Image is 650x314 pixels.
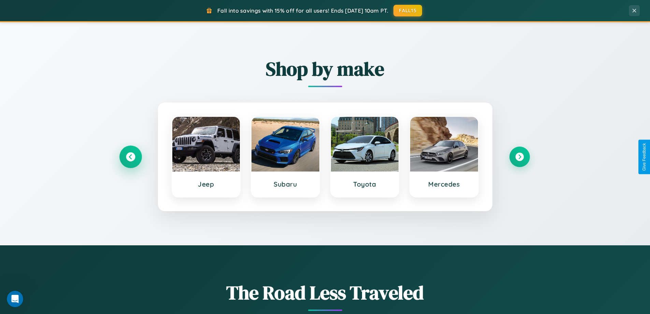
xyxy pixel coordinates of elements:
div: Give Feedback [642,143,647,171]
h3: Mercedes [417,180,471,188]
button: FALL15 [393,5,422,16]
span: Fall into savings with 15% off for all users! Ends [DATE] 10am PT. [217,7,388,14]
h3: Jeep [179,180,233,188]
h1: The Road Less Traveled [120,279,530,306]
h2: Shop by make [120,56,530,82]
iframe: Intercom live chat [7,291,23,307]
h3: Toyota [338,180,392,188]
h3: Subaru [258,180,313,188]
